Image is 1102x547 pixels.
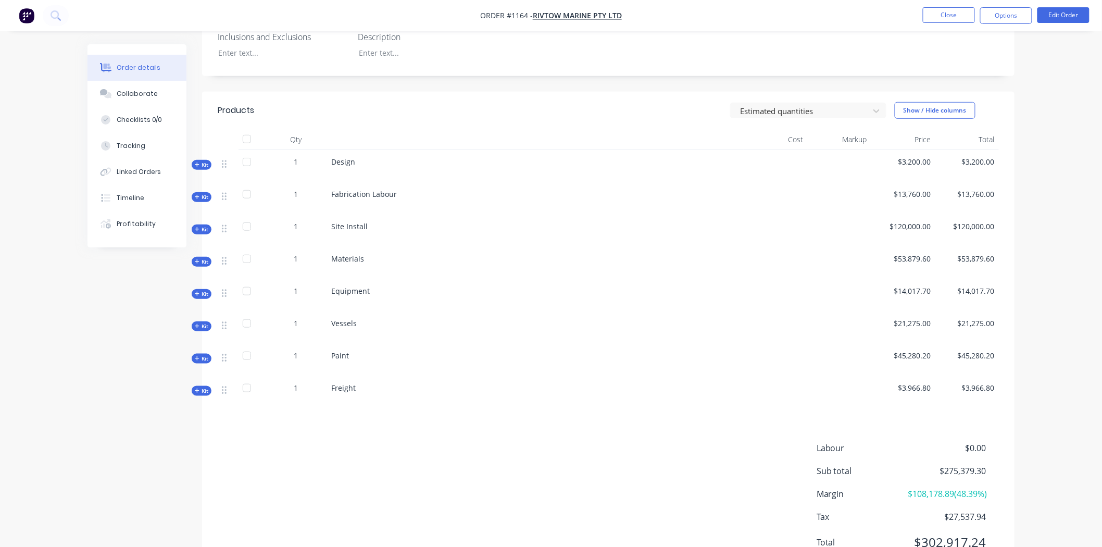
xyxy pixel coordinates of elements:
a: RIVTOW MARINE PTY LTD [533,11,622,21]
span: 1 [294,318,298,329]
span: Kit [195,387,208,395]
button: Checklists 0/0 [87,107,186,133]
div: Tracking [117,141,145,151]
button: Kit [192,257,211,267]
span: Kit [195,193,208,201]
button: Kit [192,225,211,234]
span: Kit [195,226,208,233]
span: Kit [195,161,208,169]
button: Profitability [87,211,186,237]
span: Equipment [331,286,370,296]
button: Tracking [87,133,186,159]
button: Kit [192,160,211,170]
span: 1 [294,382,298,393]
span: $45,280.20 [940,350,995,361]
span: $120,000.00 [940,221,995,232]
span: $13,760.00 [940,189,995,200]
span: $3,200.00 [940,156,995,167]
span: Fabrication Labour [331,189,397,199]
div: Linked Orders [117,167,161,177]
span: Labour [817,442,909,454]
span: 1 [294,350,298,361]
button: Timeline [87,185,186,211]
span: $108,178.89 ( 48.39 %) [908,488,986,500]
div: Total [935,129,999,150]
span: 1 [294,189,298,200]
button: Options [980,7,1032,24]
button: Edit Order [1037,7,1090,23]
div: Cost [744,129,808,150]
button: Kit [192,354,211,364]
button: Kit [192,386,211,396]
div: Products [218,104,254,117]
span: Vessels [331,318,357,328]
span: 1 [294,156,298,167]
span: $53,879.60 [875,253,931,264]
span: Order #1164 - [480,11,533,21]
div: Qty [265,129,327,150]
span: Materials [331,254,364,264]
div: Checklists 0/0 [117,115,162,125]
span: Kit [195,355,208,363]
span: Design [331,157,355,167]
div: Price [871,129,935,150]
span: $21,275.00 [940,318,995,329]
button: Show / Hide columns [895,102,975,119]
span: $27,537.94 [909,511,986,523]
span: Sub total [817,465,909,477]
span: $21,275.00 [875,318,931,329]
div: Markup [808,129,872,150]
span: Kit [195,258,208,266]
button: Kit [192,289,211,299]
div: Collaborate [117,89,158,98]
button: Order details [87,55,186,81]
span: $275,379.30 [909,465,986,477]
span: $14,017.70 [940,285,995,296]
div: Order details [117,63,161,72]
span: Kit [195,290,208,298]
span: $13,760.00 [875,189,931,200]
span: Paint [331,351,349,360]
label: Inclusions and Exclusions [218,31,348,43]
span: Site Install [331,221,368,231]
button: Kit [192,192,211,202]
span: $53,879.60 [940,253,995,264]
button: Linked Orders [87,159,186,185]
span: $120,000.00 [875,221,931,232]
span: 1 [294,221,298,232]
div: Profitability [117,219,156,229]
img: Factory [19,8,34,23]
span: $45,280.20 [875,350,931,361]
button: Close [923,7,975,23]
span: $3,966.80 [940,382,995,393]
span: $0.00 [909,442,986,454]
button: Collaborate [87,81,186,107]
span: Tax [817,511,909,523]
span: $3,966.80 [875,382,931,393]
label: Description [358,31,488,43]
span: 1 [294,285,298,296]
button: Kit [192,321,211,331]
span: Margin [817,488,908,500]
span: Kit [195,322,208,330]
span: 1 [294,253,298,264]
span: $14,017.70 [875,285,931,296]
span: Freight [331,383,356,393]
div: Timeline [117,193,144,203]
span: $3,200.00 [875,156,931,167]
